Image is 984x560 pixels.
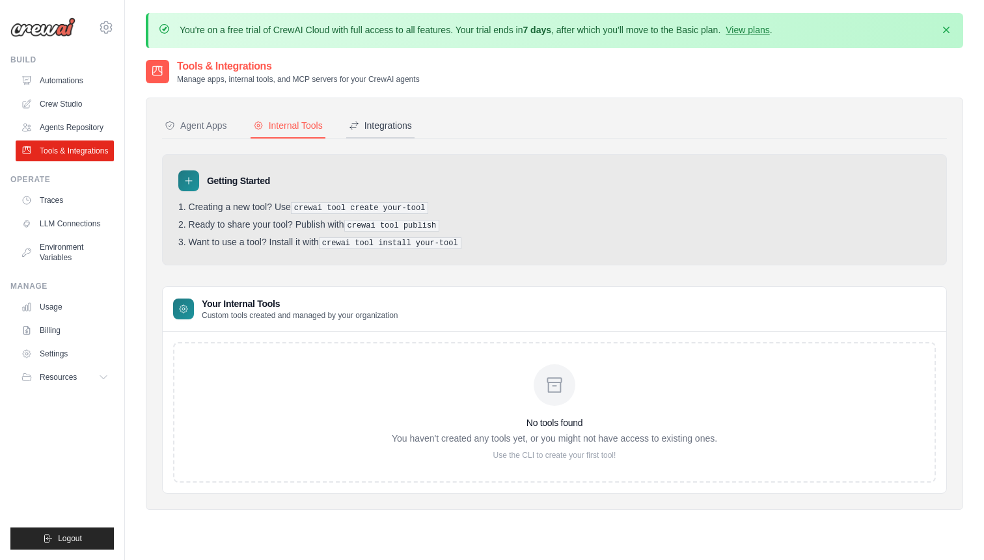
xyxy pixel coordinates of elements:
[178,237,931,249] li: Want to use a tool? Install it with
[16,190,114,211] a: Traces
[165,119,227,132] div: Agent Apps
[16,213,114,234] a: LLM Connections
[177,59,420,74] h2: Tools & Integrations
[10,18,75,37] img: Logo
[202,297,398,310] h3: Your Internal Tools
[177,74,420,85] p: Manage apps, internal tools, and MCP servers for your CrewAI agents
[10,55,114,65] div: Build
[58,533,82,544] span: Logout
[10,174,114,185] div: Operate
[291,202,429,214] pre: crewai tool create your-tool
[10,527,114,550] button: Logout
[16,117,114,138] a: Agents Repository
[16,297,114,317] a: Usage
[349,119,412,132] div: Integrations
[16,70,114,91] a: Automations
[523,25,551,35] strong: 7 days
[16,237,114,268] a: Environment Variables
[180,23,772,36] p: You're on a free trial of CrewAI Cloud with full access to all features. Your trial ends in , aft...
[178,219,931,232] li: Ready to share your tool? Publish with
[253,119,323,132] div: Internal Tools
[16,94,114,114] a: Crew Studio
[392,450,717,460] p: Use the CLI to create your first tool!
[202,310,398,321] p: Custom tools created and managed by your organization
[726,25,769,35] a: View plans
[16,367,114,388] button: Resources
[251,114,325,139] button: Internal Tools
[40,372,77,382] span: Resources
[10,281,114,291] div: Manage
[392,416,717,429] h3: No tools found
[392,432,717,445] p: You haven't created any tools yet, or you might not have access to existing ones.
[178,202,931,214] li: Creating a new tool? Use
[162,114,230,139] button: Agent Apps
[16,320,114,341] a: Billing
[346,114,415,139] button: Integrations
[344,220,440,232] pre: crewai tool publish
[16,140,114,161] a: Tools & Integrations
[16,343,114,364] a: Settings
[207,174,270,187] h3: Getting Started
[319,237,461,249] pre: crewai tool install your-tool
